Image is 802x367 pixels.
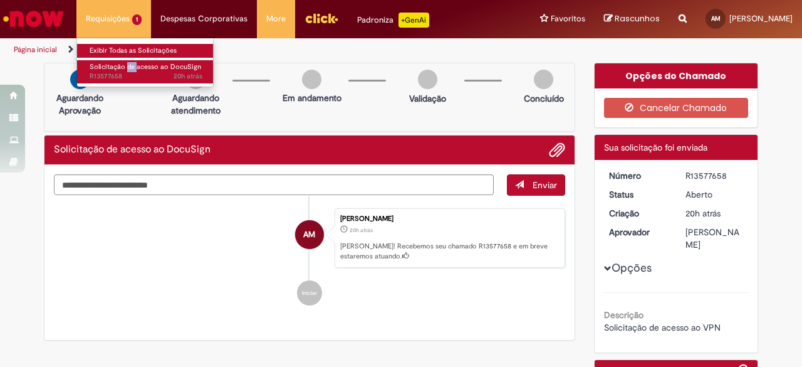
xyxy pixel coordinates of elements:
[76,38,214,87] ul: Requisições
[54,144,211,156] h2: Solicitação de acesso ao DocuSign Histórico de tíquete
[14,45,57,55] a: Página inicial
[9,38,525,61] ul: Trilhas de página
[90,72,202,82] span: R13577658
[685,169,744,182] div: R13577658
[685,188,744,201] div: Aberto
[604,142,707,153] span: Sua solicitação foi enviada
[507,174,565,196] button: Enviar
[295,220,324,249] div: Amanda Claro Pacheco De Matos
[174,72,202,81] span: 20h atrás
[595,63,758,88] div: Opções do Chamado
[283,92,341,104] p: Em andamento
[685,208,721,219] span: 20h atrás
[174,72,202,81] time: 29/09/2025 15:20:25
[49,92,110,117] p: Aguardando Aprovação
[604,98,749,118] button: Cancelar Chamado
[600,207,677,220] dt: Criação
[165,92,226,117] p: Aguardando atendimento
[729,13,793,24] span: [PERSON_NAME]
[340,242,558,261] p: [PERSON_NAME]! Recebemos seu chamado R13577658 e em breve estaremos atuando.
[54,208,565,269] li: Amanda Claro Pacheco De Matos
[524,92,564,105] p: Concluído
[685,207,744,220] div: 29/09/2025 15:20:23
[1,6,66,31] img: ServiceNow
[685,208,721,219] time: 29/09/2025 15:20:23
[54,174,494,195] textarea: Digite sua mensagem aqui...
[534,70,553,89] img: img-circle-grey.png
[77,60,215,83] a: Aberto R13577658 : Solicitação de acesso ao DocuSign
[90,62,201,72] span: Solicitação de acesso ao DocuSign
[160,13,247,25] span: Despesas Corporativas
[533,179,557,191] span: Enviar
[398,13,429,28] p: +GenAi
[303,220,315,250] span: AM
[409,92,446,105] p: Validação
[600,169,677,182] dt: Número
[604,322,721,333] span: Solicitação de acesso ao VPN
[86,13,130,25] span: Requisições
[54,196,565,319] ul: Histórico de tíquete
[132,14,142,25] span: 1
[305,9,338,28] img: click_logo_yellow_360x200.png
[266,13,286,25] span: More
[600,188,677,201] dt: Status
[615,13,660,24] span: Rascunhos
[350,226,373,234] time: 29/09/2025 15:20:23
[711,14,721,23] span: AM
[600,226,677,238] dt: Aprovador
[350,226,373,234] span: 20h atrás
[340,215,558,223] div: [PERSON_NAME]
[551,13,585,25] span: Favoritos
[604,309,643,321] b: Descrição
[77,44,215,58] a: Exibir Todas as Solicitações
[357,13,429,28] div: Padroniza
[549,142,565,158] button: Adicionar anexos
[302,70,321,89] img: img-circle-grey.png
[70,70,90,89] img: arrow-next.png
[685,226,744,251] div: [PERSON_NAME]
[418,70,437,89] img: img-circle-grey.png
[604,13,660,25] a: Rascunhos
